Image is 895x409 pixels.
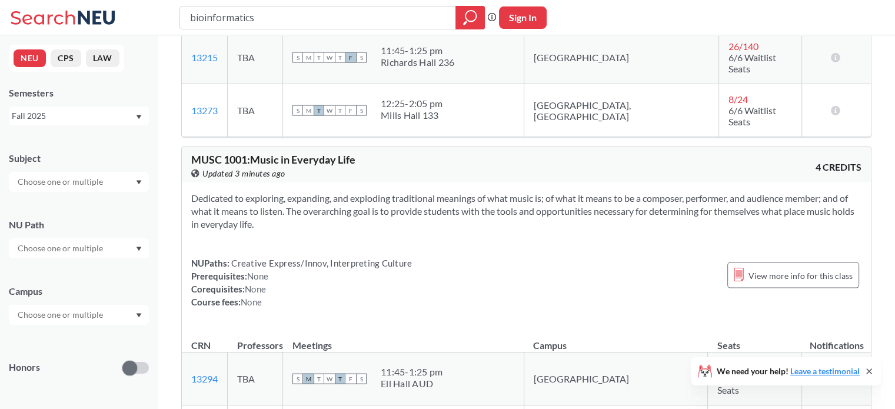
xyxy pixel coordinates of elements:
svg: magnifying glass [463,9,477,26]
div: NUPaths: Prerequisites: Corequisites: Course fees: [191,257,412,308]
span: 4 CREDITS [816,161,861,174]
span: S [292,105,303,116]
div: Ell Hall AUD [381,378,442,390]
div: Mills Hall 133 [381,109,442,121]
td: [GEOGRAPHIC_DATA], [GEOGRAPHIC_DATA] [524,84,718,137]
span: F [345,105,356,116]
span: M [303,52,314,63]
th: Notifications [802,327,871,353]
td: TBA [228,84,283,137]
td: [GEOGRAPHIC_DATA] [524,31,718,84]
a: Leave a testimonial [790,366,860,376]
span: T [335,52,345,63]
span: F [345,52,356,63]
section: Dedicated to exploring, expanding, and exploding traditional meanings of what music is; of what i... [191,192,861,231]
span: 6/6 Waitlist Seats [728,105,776,127]
div: Subject [9,152,149,165]
div: CRN [191,339,211,352]
span: S [356,105,367,116]
span: None [247,271,268,281]
th: Seats [708,327,802,353]
span: T [314,52,324,63]
a: 13215 [191,52,218,63]
span: F [345,374,356,384]
span: T [314,105,324,116]
span: T [314,374,324,384]
a: 13294 [191,373,218,384]
button: LAW [86,49,119,67]
span: M [303,374,314,384]
div: Campus [9,285,149,298]
input: Class, professor, course number, "phrase" [189,8,447,28]
span: None [241,297,262,307]
span: W [324,374,335,384]
input: Choose one or multiple [12,241,111,255]
div: magnifying glass [455,6,485,29]
div: NU Path [9,218,149,231]
span: Creative Express/Innov, Interpreting Culture [229,258,412,268]
input: Choose one or multiple [12,175,111,189]
td: TBA [228,353,283,405]
span: MUSC 1001 : Music in Everyday Life [191,153,355,166]
div: Fall 2025Dropdown arrow [9,107,149,125]
a: 13273 [191,105,218,116]
span: View more info for this class [748,268,853,283]
span: S [356,52,367,63]
div: Dropdown arrow [9,238,149,258]
span: 6/6 Waitlist Seats [728,52,776,74]
button: NEU [14,49,46,67]
svg: Dropdown arrow [136,313,142,318]
div: Dropdown arrow [9,172,149,192]
div: Richards Hall 236 [381,56,454,68]
div: 11:45 - 1:25 pm [381,45,454,56]
span: W [324,105,335,116]
span: 26 / 140 [728,41,758,52]
th: Campus [524,327,707,353]
svg: Dropdown arrow [136,180,142,185]
span: S [356,374,367,384]
div: 11:45 - 1:25 pm [381,366,442,378]
span: M [303,105,314,116]
div: Semesters [9,87,149,99]
span: We need your help! [717,367,860,375]
td: TBA [228,31,283,84]
span: None [245,284,266,294]
span: 8 / 24 [728,94,748,105]
button: CPS [51,49,81,67]
div: Fall 2025 [12,109,135,122]
div: 12:25 - 2:05 pm [381,98,442,109]
span: T [335,105,345,116]
span: Updated 3 minutes ago [202,167,285,180]
th: Meetings [283,327,524,353]
svg: Dropdown arrow [136,115,142,119]
span: W [324,52,335,63]
input: Choose one or multiple [12,308,111,322]
th: Professors [228,327,283,353]
td: [GEOGRAPHIC_DATA] [524,353,707,405]
span: S [292,52,303,63]
span: T [335,374,345,384]
div: Dropdown arrow [9,305,149,325]
p: Honors [9,361,40,374]
button: Sign In [499,6,547,29]
span: S [292,374,303,384]
svg: Dropdown arrow [136,247,142,251]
